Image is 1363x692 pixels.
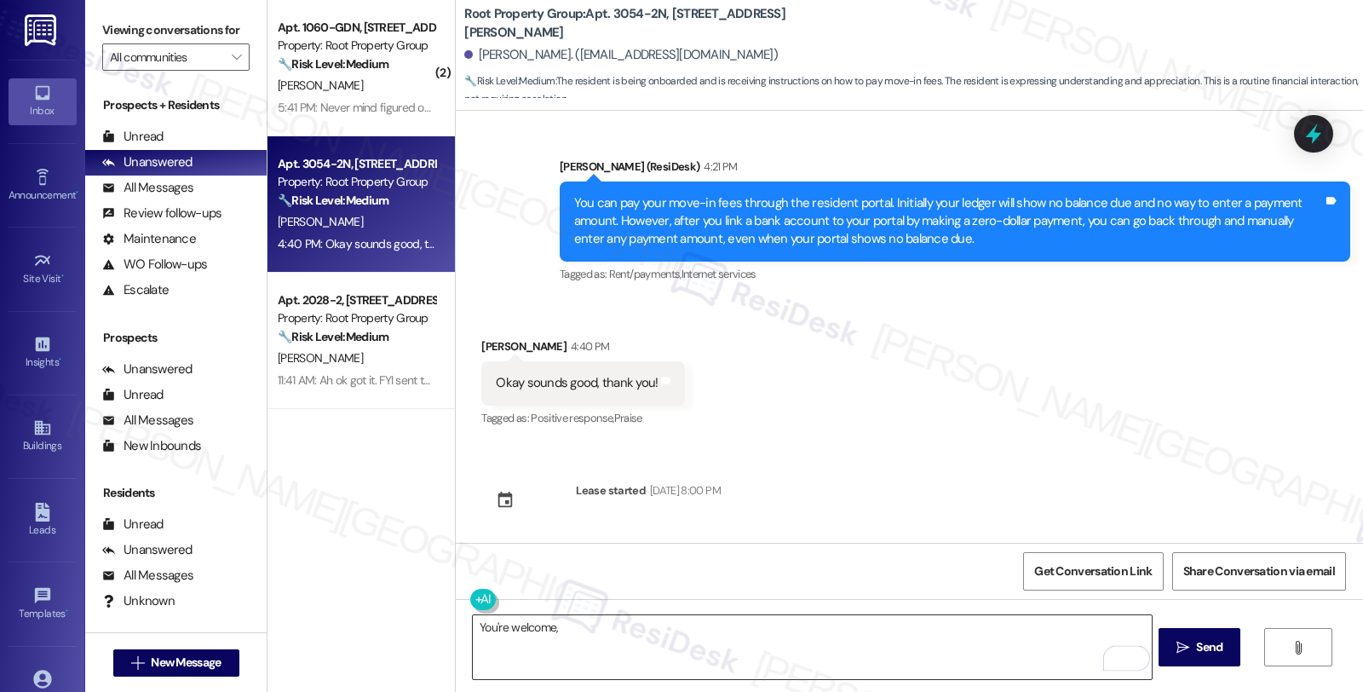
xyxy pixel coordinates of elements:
div: [DATE] 8:00 PM [646,482,721,499]
i:  [1176,641,1189,655]
div: Residents [85,484,267,502]
span: [PERSON_NAME] [278,78,363,93]
div: Tagged as: [560,262,1350,286]
textarea: To enrich screen reader interactions, please activate Accessibility in Grammarly extension settings [473,615,1151,679]
span: [PERSON_NAME] [278,350,363,366]
div: You can pay your move-in fees through the resident portal. Initially your ledger will show no bal... [574,194,1323,249]
span: New Message [151,654,221,672]
a: Insights • [9,330,77,376]
span: Praise [614,411,642,425]
strong: 🔧 Risk Level: Medium [464,74,555,88]
img: ResiDesk Logo [25,14,60,46]
a: Site Visit • [9,246,77,292]
div: Prospects + Residents [85,96,267,114]
div: Prospects [85,329,267,347]
div: Review follow-ups [102,205,221,222]
a: Buildings [9,413,77,459]
div: Tagged as: [481,406,685,430]
div: Unread [102,128,164,146]
div: New Inbounds [102,437,201,455]
div: Property: Root Property Group [278,37,435,55]
div: Unanswered [102,153,193,171]
a: Inbox [9,78,77,124]
div: 11:41 AM: Ah ok got it. FYI sent the email to the generic inbox we received [EMAIL_ADDRESS][DOMAI... [278,372,850,388]
div: All Messages [102,567,193,585]
a: Leads [9,498,77,544]
div: 4:21 PM [699,158,737,176]
i:  [232,50,241,64]
div: Maintenance [102,230,196,248]
div: Unknown [102,592,175,610]
div: Apt. 2028-2, [STREET_ADDRESS] [278,291,435,309]
span: Get Conversation Link [1034,562,1152,580]
div: Okay sounds good, thank you! [496,374,658,392]
div: Lease started [576,482,646,499]
span: Send [1196,638,1222,656]
button: New Message [113,649,239,677]
button: Get Conversation Link [1023,552,1163,591]
div: Unread [102,516,164,533]
div: WO Follow-ups [102,256,207,274]
button: Share Conversation via email [1172,552,1346,591]
div: Unanswered [102,360,193,378]
input: All communities [110,43,222,71]
span: : The resident is being onboarded and is receiving instructions on how to pay move-in fees. The r... [464,72,1363,109]
div: [PERSON_NAME] (ResiDesk) [560,158,1350,182]
strong: 🔧 Risk Level: Medium [278,193,388,208]
div: Apt. 3054-2N, [STREET_ADDRESS][PERSON_NAME] [278,155,435,173]
span: Share Conversation via email [1183,562,1335,580]
div: All Messages [102,412,193,430]
div: All Messages [102,179,193,197]
span: Positive response , [531,411,613,425]
div: [PERSON_NAME] [481,337,685,361]
div: 4:40 PM: Okay sounds good, thank you! [278,236,475,251]
div: Apt. 1060-GDN, [STREET_ADDRESS] [278,19,435,37]
i:  [131,656,144,670]
div: Escalate [102,281,169,299]
div: Unread [102,386,164,404]
div: Unanswered [102,541,193,559]
div: 5:41 PM: Never mind figured out! [278,100,437,115]
div: Property: Root Property Group [278,309,435,327]
span: • [66,605,68,617]
strong: 🔧 Risk Level: Medium [278,56,388,72]
span: • [61,270,64,282]
span: Internet services [681,267,756,281]
button: Send [1159,628,1241,666]
div: Property: Root Property Group [278,173,435,191]
span: • [76,187,78,199]
div: [PERSON_NAME]. ([EMAIL_ADDRESS][DOMAIN_NAME]) [464,46,778,64]
span: • [59,354,61,366]
i:  [1291,641,1304,655]
label: Viewing conversations for [102,17,250,43]
strong: 🔧 Risk Level: Medium [278,329,388,344]
span: Rent/payments , [609,267,681,281]
div: 4:40 PM [566,337,609,355]
a: Templates • [9,581,77,627]
b: Root Property Group: Apt. 3054-2N, [STREET_ADDRESS][PERSON_NAME] [464,5,805,42]
span: [PERSON_NAME] [278,214,363,229]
